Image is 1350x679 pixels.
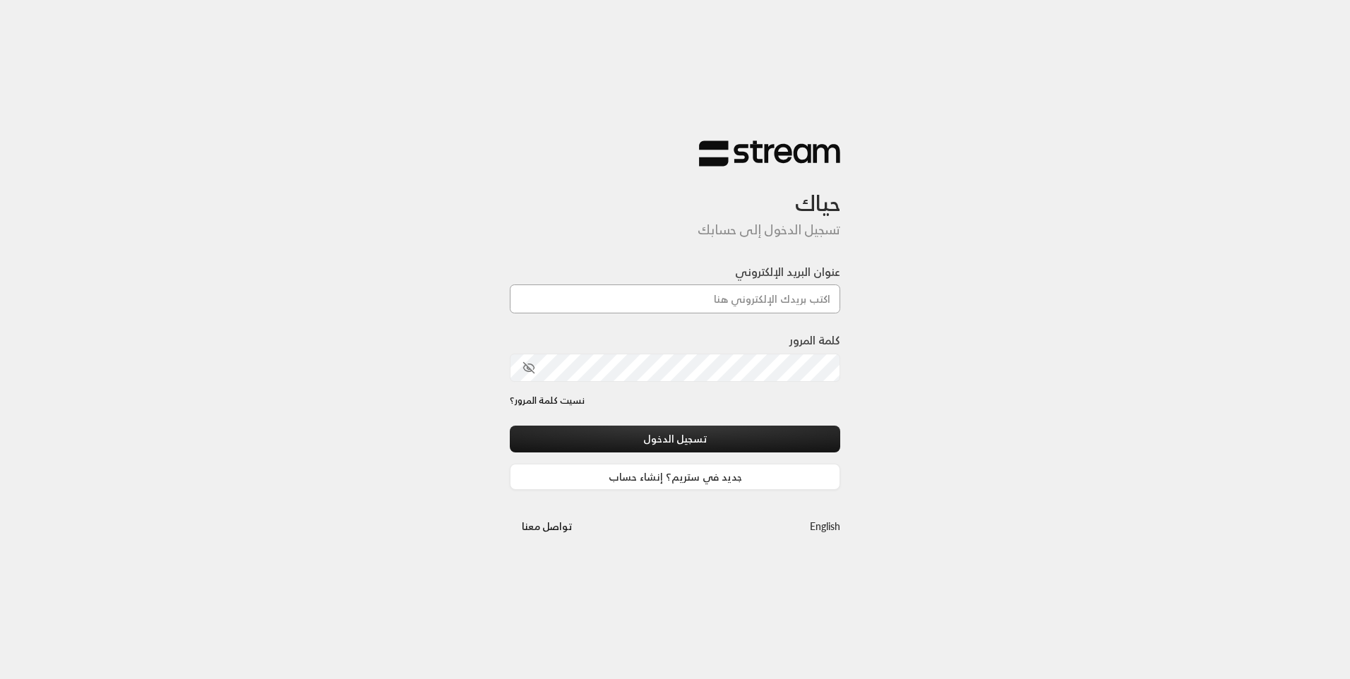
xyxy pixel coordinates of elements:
a: نسيت كلمة المرور؟ [510,394,585,408]
button: تسجيل الدخول [510,426,840,452]
input: اكتب بريدك الإلكتروني هنا [510,284,840,313]
a: تواصل معنا [510,517,584,535]
h5: تسجيل الدخول إلى حسابك [510,222,840,238]
label: كلمة المرور [789,332,840,349]
button: toggle password visibility [517,356,541,380]
button: تواصل معنا [510,513,584,539]
img: Stream Logo [699,140,840,167]
a: جديد في ستريم؟ إنشاء حساب [510,464,840,490]
h3: حياك [510,167,840,216]
label: عنوان البريد الإلكتروني [735,263,840,280]
a: English [810,513,840,539]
